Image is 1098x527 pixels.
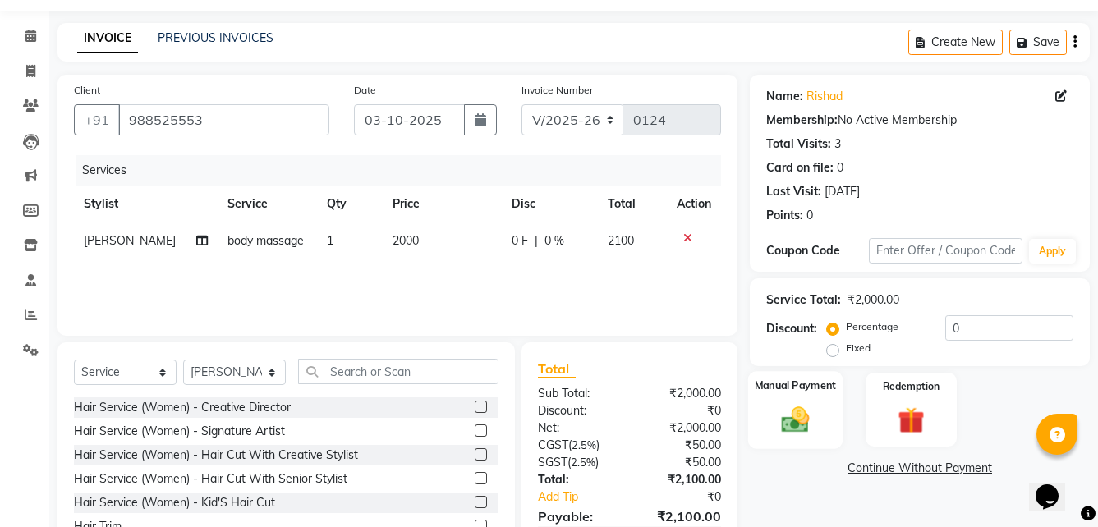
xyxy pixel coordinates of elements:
button: +91 [74,104,120,135]
div: ₹2,100.00 [629,471,733,488]
button: Create New [908,30,1003,55]
label: Percentage [846,319,898,334]
div: ₹50.00 [629,437,733,454]
div: Discount: [766,320,817,337]
div: Total: [526,471,630,488]
span: 0 F [512,232,528,250]
a: Add Tip [526,488,647,506]
th: Qty [317,186,383,222]
div: ( ) [526,454,630,471]
div: ₹0 [647,488,733,506]
span: 2.5% [572,438,596,451]
div: Discount: [526,402,630,419]
div: Payable: [526,506,630,526]
th: Service [218,186,316,222]
label: Client [74,83,100,98]
button: Apply [1029,239,1076,263]
div: ₹2,100.00 [629,506,733,526]
th: Action [667,186,721,222]
div: ₹50.00 [629,454,733,471]
label: Invoice Number [521,83,593,98]
div: Hair Service (Women) - Signature Artist [74,423,285,440]
label: Manual Payment [755,378,837,393]
img: _cash.svg [773,403,818,435]
div: [DATE] [825,183,860,200]
div: Coupon Code [766,242,869,259]
div: ( ) [526,437,630,454]
a: PREVIOUS INVOICES [158,30,273,45]
div: Total Visits: [766,135,831,153]
th: Disc [502,186,598,222]
div: ₹0 [629,402,733,419]
div: Card on file: [766,159,834,176]
label: Date [354,83,376,98]
span: 2000 [393,233,419,248]
span: 1 [327,233,333,248]
div: 3 [834,135,841,153]
div: Last Visit: [766,183,821,200]
div: No Active Membership [766,112,1073,129]
label: Fixed [846,341,871,355]
input: Search by Name/Mobile/Email/Code [118,104,329,135]
span: CGST [538,438,568,452]
div: Hair Service (Women) - Creative Director [74,399,291,416]
button: Save [1009,30,1067,55]
span: [PERSON_NAME] [84,233,176,248]
span: body massage [227,233,304,248]
span: | [535,232,538,250]
div: Name: [766,88,803,105]
th: Stylist [74,186,218,222]
div: Services [76,155,733,186]
span: 0 % [544,232,564,250]
div: Points: [766,207,803,224]
a: INVOICE [77,24,138,53]
div: Service Total: [766,291,841,309]
span: Total [538,360,576,378]
input: Enter Offer / Coupon Code [869,238,1022,263]
img: _gift.svg [889,404,933,438]
div: Hair Service (Women) - Kid'S Hair Cut [74,494,275,511]
div: Hair Service (Women) - Hair Cut With Creative Stylist [74,447,358,464]
div: ₹2,000.00 [629,385,733,402]
div: Net: [526,419,630,437]
span: SGST [538,455,567,470]
div: Sub Total: [526,385,630,402]
th: Total [598,186,667,222]
div: ₹2,000.00 [629,419,733,437]
a: Rishad [806,88,843,105]
div: Hair Service (Women) - Hair Cut With Senior Stylist [74,470,347,488]
span: 2100 [608,233,634,248]
span: 2.5% [571,456,595,469]
div: Membership: [766,112,838,129]
iframe: chat widget [1029,461,1082,511]
a: Continue Without Payment [753,460,1087,477]
th: Price [383,186,502,222]
div: ₹2,000.00 [848,291,899,309]
div: 0 [806,207,813,224]
div: 0 [837,159,843,176]
label: Redemption [883,379,940,394]
input: Search or Scan [298,359,498,384]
